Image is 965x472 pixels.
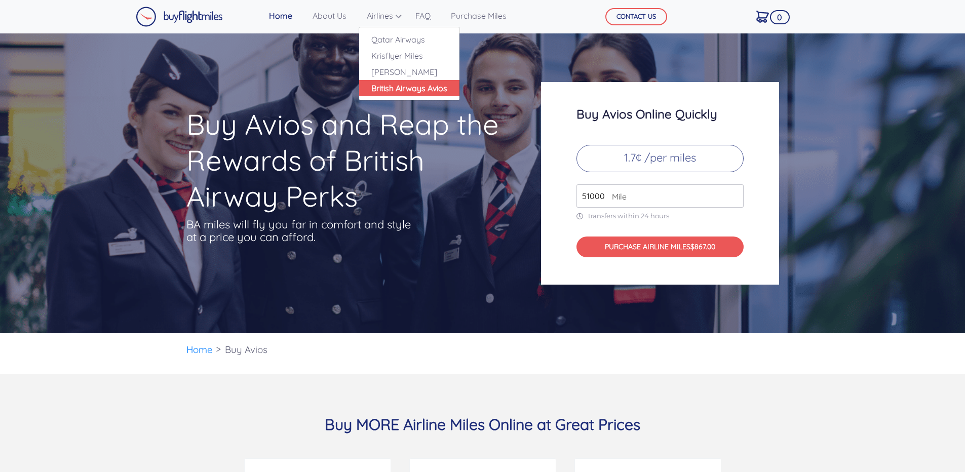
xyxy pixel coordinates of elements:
[186,343,213,356] a: Home
[756,11,769,23] img: Cart
[605,8,667,25] button: CONTACT US
[363,6,399,26] a: Airlines
[265,6,296,26] a: Home
[136,4,223,29] a: Buy Flight Miles Logo
[690,242,715,251] span: $867.00
[359,31,459,48] a: Qatar Airways
[186,106,501,214] h1: Buy Avios and Reap the Rewards of British Airway Perks
[359,64,459,80] a: [PERSON_NAME]
[411,6,435,26] a: FAQ
[576,212,744,220] p: transfers within 24 hours
[220,333,273,366] li: Buy Avios
[359,27,460,101] div: Airlines
[359,48,459,64] a: Krisflyer Miles
[359,80,459,96] a: British Airways Avios
[576,145,744,172] p: 1.7¢ /per miles
[770,10,790,24] span: 0
[136,7,223,27] img: Buy Flight Miles Logo
[752,6,773,27] a: 0
[447,6,511,26] a: Purchase Miles
[576,237,744,257] button: PURCHASE AIRLINE MILES$867.00
[576,107,744,121] h3: Buy Avios Online Quickly
[607,190,627,203] span: Mile
[308,6,351,26] a: About Us
[186,415,779,434] h3: Buy MORE Airline Miles Online at Great Prices
[186,218,414,244] p: BA miles will fly you far in comfort and style at a price you can afford.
